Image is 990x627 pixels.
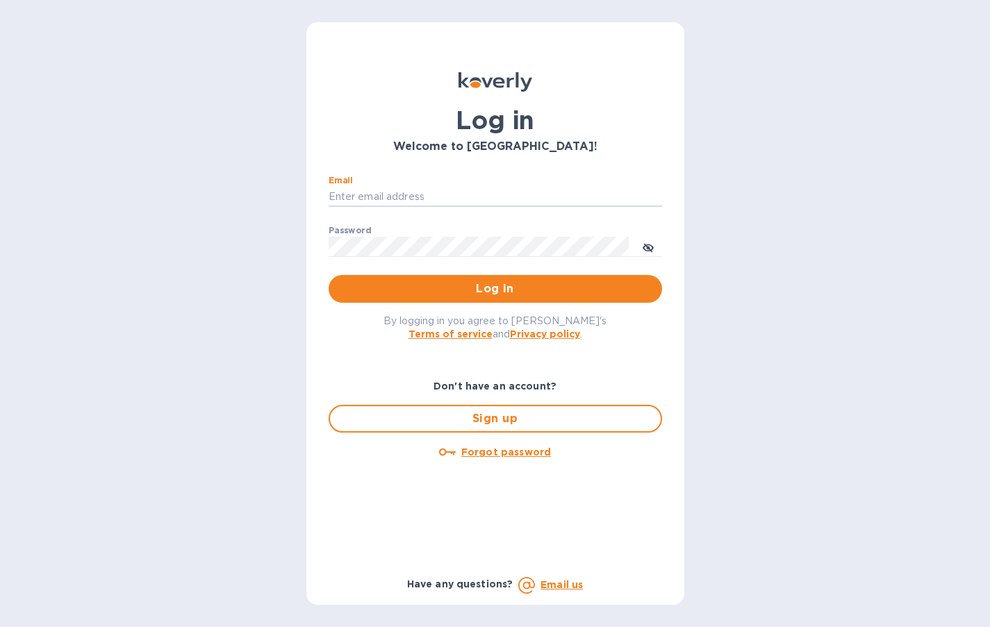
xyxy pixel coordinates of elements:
h3: Welcome to [GEOGRAPHIC_DATA]! [329,140,662,153]
a: Email us [541,579,583,590]
span: Log in [340,281,651,297]
span: Sign up [341,410,650,427]
button: Sign up [329,405,662,433]
a: Privacy policy [510,328,580,340]
button: toggle password visibility [634,233,662,260]
button: Log in [329,275,662,303]
label: Password [329,226,371,235]
b: Have any questions? [407,578,513,590]
input: Enter email address [329,187,662,208]
a: Terms of service [409,328,493,340]
img: Koverly [459,72,532,92]
h1: Log in [329,106,662,135]
span: By logging in you agree to [PERSON_NAME]'s and . [383,315,607,340]
b: Don't have an account? [434,381,556,392]
u: Forgot password [461,446,551,458]
label: Email [329,176,353,185]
